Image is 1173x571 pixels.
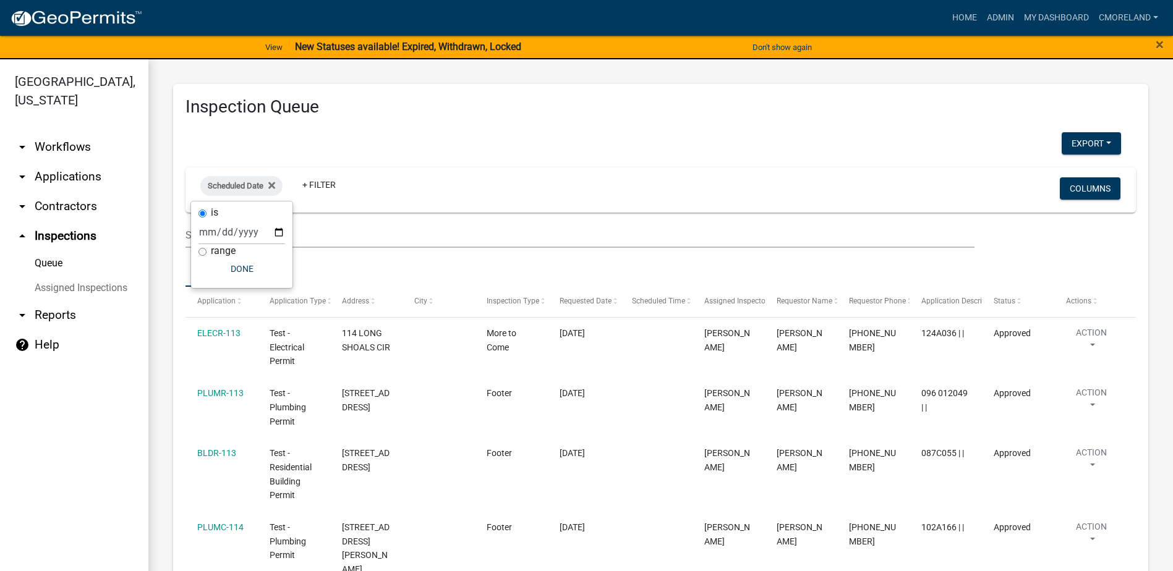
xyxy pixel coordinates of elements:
span: 706-485-2776 [849,328,896,352]
span: Scheduled Date [208,181,263,190]
a: cmoreland [1094,6,1163,30]
h3: Inspection Queue [186,96,1136,117]
i: arrow_drop_down [15,199,30,214]
span: Actions [1066,297,1091,305]
span: 114 LONG SHOALS CIR [342,328,390,352]
i: arrow_drop_down [15,140,30,154]
span: Scheduled Time [632,297,685,305]
i: arrow_drop_down [15,169,30,184]
span: Kenteria Williams [777,328,822,352]
span: Jay Johnston [704,388,750,412]
span: 115 S CAY DR [342,448,390,472]
a: Data [186,248,221,287]
span: Approved [994,328,1031,338]
span: Inspection Type [487,297,539,305]
span: Assigned Inspector [704,297,768,305]
i: arrow_drop_up [15,229,30,243]
span: Test - Residential Building Permit [270,448,312,500]
span: Status [994,297,1015,305]
label: is [211,208,218,218]
datatable-header-cell: City [403,287,475,316]
span: 01/05/2022 [560,388,585,398]
a: Admin [982,6,1019,30]
span: Footer [487,388,512,398]
datatable-header-cell: Inspection Type [475,287,547,316]
button: Action [1066,446,1117,477]
span: Requestor Phone [849,297,906,305]
span: Approved [994,522,1031,532]
label: range [211,246,236,256]
span: 706-485-2776 [849,388,896,412]
span: Footer [487,522,512,532]
span: 706-485-2776 [849,448,896,472]
datatable-header-cell: Status [982,287,1054,316]
datatable-header-cell: Application [186,287,258,316]
a: + Filter [292,174,346,196]
datatable-header-cell: Requestor Phone [837,287,910,316]
span: 087C055 | | [921,448,964,458]
span: Angela Waldroup [777,522,822,546]
span: 096 012049 | | [921,388,968,412]
span: Application Type [270,297,326,305]
a: My Dashboard [1019,6,1094,30]
span: 706-485-2776 [849,522,896,546]
button: Action [1066,326,1117,357]
datatable-header-cell: Application Description [910,287,982,316]
a: PLUMR-113 [197,388,244,398]
span: Test - Plumbing Permit [270,388,306,426]
span: 01/05/2022 [560,328,585,338]
span: Application Description [921,297,999,305]
datatable-header-cell: Application Type [258,287,330,316]
datatable-header-cell: Requestor Name [765,287,837,316]
span: 01/07/2022 [560,522,585,532]
i: help [15,337,30,352]
button: Close [1156,37,1164,52]
strong: New Statuses available! Expired, Withdrawn, Locked [295,41,521,53]
button: Columns [1060,177,1120,200]
span: 01/06/2022 [560,448,585,458]
datatable-header-cell: Requested Date [547,287,620,316]
button: Action [1066,520,1117,551]
span: 102A166 | | [921,522,964,532]
datatable-header-cell: Address [330,287,403,316]
span: Requestor Name [777,297,832,305]
span: Approved [994,388,1031,398]
a: PLUMC-114 [197,522,244,532]
input: Search for inspections [186,222,975,248]
span: Angela Waldroup [777,448,822,472]
span: Approved [994,448,1031,458]
span: Jay Johnston [704,522,750,546]
datatable-header-cell: Actions [1054,287,1127,316]
a: BLDR-113 [197,448,236,458]
span: 195 ALEXANDER LAKES DR [342,388,390,412]
span: Footer [487,448,512,458]
button: Action [1066,386,1117,417]
span: Address [342,297,369,305]
span: Test - Plumbing Permit [270,522,306,560]
a: Home [947,6,982,30]
button: Don't show again [748,37,817,57]
button: Export [1062,132,1121,154]
span: Test - Electrical Permit [270,328,304,366]
button: Done [198,258,285,280]
a: View [260,37,288,57]
span: × [1156,36,1164,53]
span: More to Come [487,328,516,352]
i: arrow_drop_down [15,308,30,323]
span: Casey Mason [704,328,750,352]
span: Application [197,297,236,305]
datatable-header-cell: Assigned Inspector [692,287,764,316]
span: Requested Date [560,297,612,305]
datatable-header-cell: Scheduled Time [620,287,692,316]
span: Jay Johnston [704,448,750,472]
a: ELECR-113 [197,328,241,338]
span: City [414,297,427,305]
span: Angela Waldroup [777,388,822,412]
span: 124A036 | | [921,328,964,338]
